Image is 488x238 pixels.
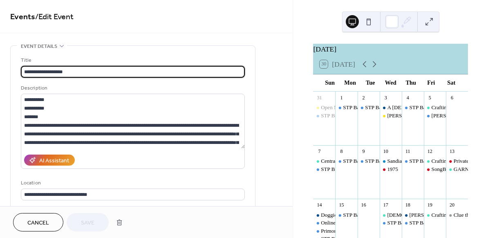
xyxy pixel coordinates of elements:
[21,179,243,187] div: Location
[380,219,402,227] div: STP Baby with the bath water rehearsals
[380,157,402,165] div: Sandia Hearing Aid Center
[387,157,445,165] div: Sandia Hearing Aid Center
[426,94,433,101] div: 5
[321,219,437,227] div: Online Silent Auction for Campout for the cause ends
[313,219,335,227] div: Online Silent Auction for Campout for the cause ends
[448,148,455,155] div: 13
[358,104,380,111] div: STP Baby with the bath water rehearsals
[382,148,389,155] div: 10
[316,148,323,155] div: 7
[424,104,446,111] div: Crafting Circle
[343,157,430,165] div: STP Baby with the bath water rehearsals
[313,104,335,111] div: Open Mic
[380,112,402,119] div: Matt Flinner Trio opening guest Briony Hunn
[360,74,381,91] div: Tue
[360,148,367,155] div: 9
[343,211,430,219] div: STP Baby with the bath water rehearsals
[432,104,464,111] div: Crafting Circle
[338,94,345,101] div: 1
[448,202,455,209] div: 20
[313,166,335,173] div: STP Baby with the bath water rehearsals
[402,211,424,219] div: Reed Foehl
[338,202,345,209] div: 15
[321,112,408,119] div: STP Baby with the bath water rehearsals
[402,157,424,165] div: STP Baby with the bath water rehearsals
[404,148,411,155] div: 11
[321,157,389,165] div: Central [US_STATE] Humanist
[321,211,354,219] div: Doggie Market
[387,219,475,227] div: STP Baby with the bath water rehearsals
[424,112,446,119] div: Salida Moth Mixed ages auditions
[321,166,408,173] div: STP Baby with the bath water rehearsals
[321,227,439,235] div: Primordial Sound Meditation with [PERSON_NAME]
[335,211,357,219] div: STP Baby with the bath water rehearsals
[360,202,367,209] div: 16
[381,74,401,91] div: Wed
[404,94,411,101] div: 4
[380,104,402,111] div: A Church Board Meeting
[313,44,468,54] div: [DATE]
[446,166,468,173] div: GARNA presents Colorado Environmental Film Fest
[424,166,446,173] div: SongBird Rehearsal
[441,74,461,91] div: Sat
[35,9,74,25] span: / Edit Event
[421,74,441,91] div: Fri
[335,104,357,111] div: STP Baby with the bath water rehearsals
[424,157,446,165] div: Crafting Circle
[426,202,433,209] div: 19
[313,157,335,165] div: Central Colorado Humanist
[410,211,452,219] div: [PERSON_NAME]
[382,94,389,101] div: 3
[313,112,335,119] div: STP Baby with the bath water rehearsals
[338,148,345,155] div: 8
[360,94,367,101] div: 2
[401,74,421,91] div: Thu
[10,9,35,25] a: Events
[340,74,360,91] div: Mon
[454,211,487,219] div: Clue the Movie
[316,202,323,209] div: 14
[365,157,452,165] div: STP Baby with the bath water rehearsals
[387,104,486,111] div: A [DEMOGRAPHIC_DATA] Board Meeting
[316,94,323,101] div: 31
[402,219,424,227] div: STP Baby with the bath water rehearsals
[21,42,57,51] span: Event details
[446,157,468,165] div: Private rehearsal
[380,211,402,219] div: Shamanic Healing Circle with Sarah Sol
[387,166,398,173] div: 1975
[13,213,63,231] button: Cancel
[27,219,49,227] span: Cancel
[335,157,357,165] div: STP Baby with the bath water rehearsals
[404,202,411,209] div: 18
[432,157,464,165] div: Crafting Circle
[448,94,455,101] div: 6
[432,166,475,173] div: SongBird Rehearsal
[343,104,430,111] div: STP Baby with the bath water rehearsals
[380,166,402,173] div: 1975
[402,104,424,111] div: STP Baby with the bath water rehearsals
[21,56,243,65] div: Title
[446,211,468,219] div: Clue the Movie
[39,157,69,165] div: AI Assistant
[320,74,340,91] div: Sun
[313,227,335,235] div: Primordial Sound Meditation with Priti Chanda Klco
[424,211,446,219] div: Crafting Circle
[24,155,75,166] button: AI Assistant
[365,104,452,111] div: STP Baby with the bath water rehearsals
[313,211,335,219] div: Doggie Market
[321,104,342,111] div: Open Mic
[358,157,380,165] div: STP Baby with the bath water rehearsals
[426,148,433,155] div: 12
[432,211,464,219] div: Crafting Circle
[21,84,243,92] div: Description
[382,202,389,209] div: 17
